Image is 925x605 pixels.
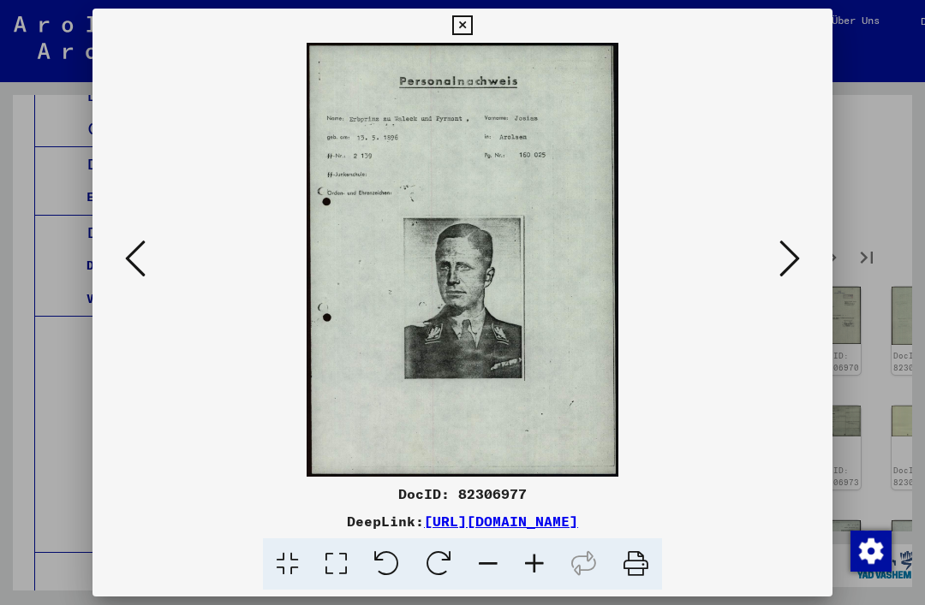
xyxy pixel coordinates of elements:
div: DeepLink: [92,511,832,531]
img: Zustimmung ändern [850,531,892,572]
div: Zustimmung ändern [850,530,891,571]
a: [URL][DOMAIN_NAME] [424,513,578,530]
div: DocID: 82306977 [92,483,832,504]
img: 001.jpg [151,43,774,477]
